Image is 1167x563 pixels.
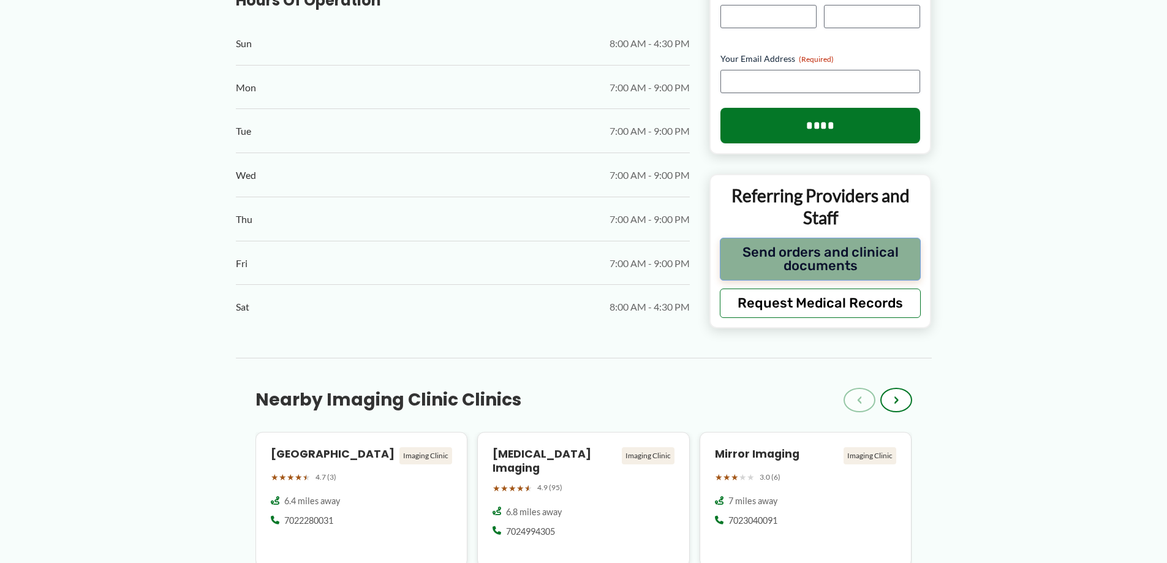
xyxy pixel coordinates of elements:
[236,166,256,184] span: Wed
[739,469,747,485] span: ★
[720,238,921,281] button: Send orders and clinical documents
[723,469,731,485] span: ★
[287,469,295,485] span: ★
[610,166,690,184] span: 7:00 AM - 9:00 PM
[493,480,500,496] span: ★
[506,506,562,518] span: 6.8 miles away
[236,34,252,53] span: Sun
[844,447,896,464] div: Imaging Clinic
[271,469,279,485] span: ★
[516,480,524,496] span: ★
[610,298,690,316] span: 8:00 AM - 4:30 PM
[236,254,247,273] span: Fri
[303,469,311,485] span: ★
[731,469,739,485] span: ★
[236,210,252,229] span: Thu
[799,55,834,64] span: (Required)
[760,470,780,484] span: 3.0 (6)
[236,298,249,316] span: Sat
[284,495,340,507] span: 6.4 miles away
[622,447,674,464] div: Imaging Clinic
[715,469,723,485] span: ★
[271,447,395,461] h4: [GEOGRAPHIC_DATA]
[315,470,336,484] span: 4.7 (3)
[610,78,690,97] span: 7:00 AM - 9:00 PM
[506,526,555,538] span: 7024994305
[728,515,777,527] span: 7023040091
[537,481,562,494] span: 4.9 (95)
[493,447,617,475] h4: [MEDICAL_DATA] Imaging
[610,254,690,273] span: 7:00 AM - 9:00 PM
[508,480,516,496] span: ★
[236,78,256,97] span: Mon
[720,53,921,65] label: Your Email Address
[728,495,777,507] span: 7 miles away
[500,480,508,496] span: ★
[715,447,839,461] h4: Mirror Imaging
[747,469,755,485] span: ★
[295,469,303,485] span: ★
[720,184,921,229] p: Referring Providers and Staff
[844,388,875,412] button: ‹
[279,469,287,485] span: ★
[236,122,251,140] span: Tue
[255,389,521,411] h3: Nearby Imaging Clinic Clinics
[524,480,532,496] span: ★
[880,388,912,412] button: ›
[720,289,921,318] button: Request Medical Records
[399,447,452,464] div: Imaging Clinic
[894,393,899,407] span: ›
[610,122,690,140] span: 7:00 AM - 9:00 PM
[284,515,333,527] span: 7022280031
[610,210,690,229] span: 7:00 AM - 9:00 PM
[857,393,862,407] span: ‹
[610,34,690,53] span: 8:00 AM - 4:30 PM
